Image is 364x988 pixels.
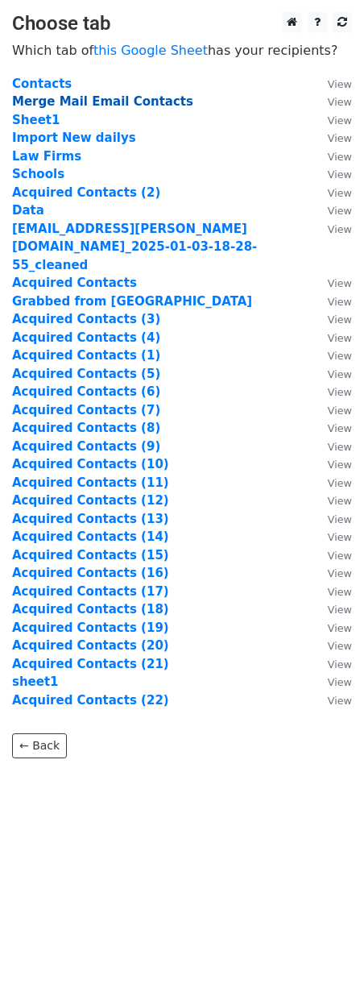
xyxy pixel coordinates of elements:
a: View [312,113,352,127]
a: View [312,403,352,417]
small: View [328,477,352,489]
a: View [312,312,352,326]
small: View [328,604,352,616]
small: View [328,658,352,670]
a: Sheet1 [12,113,60,127]
p: Which tab of has your recipients? [12,42,352,59]
small: View [328,441,352,453]
a: View [312,203,352,218]
a: View [312,185,352,200]
small: View [328,223,352,235]
a: Contacts [12,77,72,91]
a: View [312,548,352,562]
iframe: Chat Widget [283,911,364,988]
a: Schools [12,167,64,181]
small: View [328,368,352,380]
a: View [312,421,352,435]
a: View [312,512,352,526]
small: View [328,495,352,507]
a: [EMAIL_ADDRESS][PERSON_NAME][DOMAIN_NAME]_2025-01-03-18-28-55_cleaned [12,222,257,272]
small: View [328,114,352,127]
small: View [328,676,352,688]
small: View [328,78,352,90]
strong: Acquired Contacts (21) [12,657,169,671]
a: View [312,493,352,508]
a: Import New dailys [12,131,136,145]
a: View [312,693,352,708]
a: Acquired Contacts (5) [12,367,160,381]
a: View [312,457,352,471]
strong: Acquired Contacts (10) [12,457,169,471]
small: View [328,386,352,398]
a: Acquired Contacts (6) [12,384,160,399]
a: Acquired Contacts (4) [12,330,160,345]
small: View [328,313,352,326]
strong: Grabbed from [GEOGRAPHIC_DATA] [12,294,252,309]
a: View [312,222,352,236]
small: View [328,168,352,181]
a: Acquired Contacts (7) [12,403,160,417]
h3: Choose tab [12,12,352,35]
small: View [328,187,352,199]
a: Acquired Contacts (1) [12,348,160,363]
a: Acquired Contacts (16) [12,566,169,580]
a: View [312,584,352,599]
a: Law Firms [12,149,81,164]
a: View [312,167,352,181]
small: View [328,459,352,471]
a: Acquired Contacts (17) [12,584,169,599]
a: View [312,367,352,381]
a: View [312,131,352,145]
a: Acquired Contacts (18) [12,602,169,616]
a: View [312,77,352,91]
strong: Data [12,203,44,218]
a: Acquired Contacts (2) [12,185,160,200]
a: Acquired Contacts (3) [12,312,160,326]
a: View [312,657,352,671]
small: View [328,586,352,598]
small: View [328,296,352,308]
small: View [328,205,352,217]
a: Acquired Contacts (15) [12,548,169,562]
a: Acquired Contacts (12) [12,493,169,508]
a: View [312,294,352,309]
strong: Acquired Contacts (20) [12,638,169,653]
strong: Acquired Contacts (13) [12,512,169,526]
small: View [328,151,352,163]
small: View [328,332,352,344]
a: View [312,566,352,580]
small: View [328,422,352,434]
a: Acquired Contacts (8) [12,421,160,435]
small: View [328,695,352,707]
small: View [328,513,352,525]
a: View [312,384,352,399]
a: this Google Sheet [93,43,208,58]
strong: Acquired Contacts [12,276,137,290]
a: View [312,475,352,490]
small: View [328,531,352,543]
a: ← Back [12,733,67,758]
a: Acquired Contacts (9) [12,439,160,454]
a: View [312,621,352,635]
a: View [312,638,352,653]
a: Acquired Contacts (22) [12,693,169,708]
a: Acquired Contacts (14) [12,529,169,544]
small: View [328,96,352,108]
a: View [312,675,352,689]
